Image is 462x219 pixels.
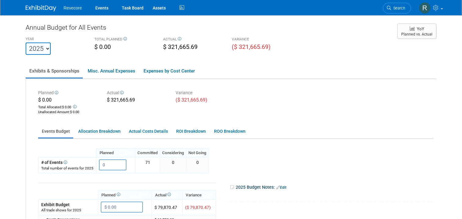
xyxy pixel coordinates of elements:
div: TOTAL PLANNED [94,37,154,43]
span: $ 0.00 [70,110,79,114]
span: Revecore [64,6,82,10]
div: Exhibit Budget [41,202,95,208]
td: $ 79,870.47 [152,199,182,215]
td: 0 [160,157,186,173]
span: Unallocated Amount [38,110,69,114]
span: $ 0.00 [62,105,71,109]
div: Planned [38,90,98,97]
th: Planned [96,148,135,157]
span: YoY [417,26,424,31]
img: ExhibitDay [26,5,56,11]
span: ($ 321,665.69) [232,43,271,50]
th: Considering [160,148,186,157]
a: Exhibits & Sponsorships [26,65,83,77]
div: 2025 Budget Notes: [230,183,433,192]
button: YoY Planned vs. Actual [397,24,436,39]
span: Search [391,6,405,10]
div: ACTUAL [163,37,223,43]
span: $ 321,665.69 [163,43,198,50]
th: Committed [135,148,160,157]
span: $ 0.00 [38,97,52,103]
th: Not Going [186,148,209,157]
th: Actual [152,191,182,199]
div: All trade shows for 2025 [41,208,95,213]
a: Events Budget [38,125,73,137]
td: 0 [186,157,209,173]
a: Actual Costs Details [125,125,171,137]
div: YEAR [26,37,85,43]
div: # of Events [41,159,93,165]
td: 71 [135,157,160,173]
span: $ 0.00 [94,43,111,50]
div: VARIANCE [232,37,291,43]
div: Total number of events for 2025 [41,166,93,171]
div: Variance [176,90,235,97]
a: Allocation Breakdown [75,125,124,137]
a: Misc. Annual Expenses [84,65,139,77]
th: Planned [98,191,152,199]
div: Annual Budget for All Events [26,23,391,35]
a: ROI Breakdown [173,125,209,137]
span: ($ 79,870.47) [185,205,211,210]
div: Total Allocated: [38,104,98,110]
div: Actual [107,90,166,97]
a: Edit [276,185,286,190]
a: Search [383,3,411,13]
th: Variance [182,191,216,199]
span: ($ 321,665.69) [176,97,207,103]
img: Rachael Sires [419,2,431,14]
a: Expenses by Cost Center [140,65,198,77]
a: ROO Breakdown [210,125,249,137]
div: $ 321,665.69 [107,97,166,105]
div: : [38,110,98,115]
